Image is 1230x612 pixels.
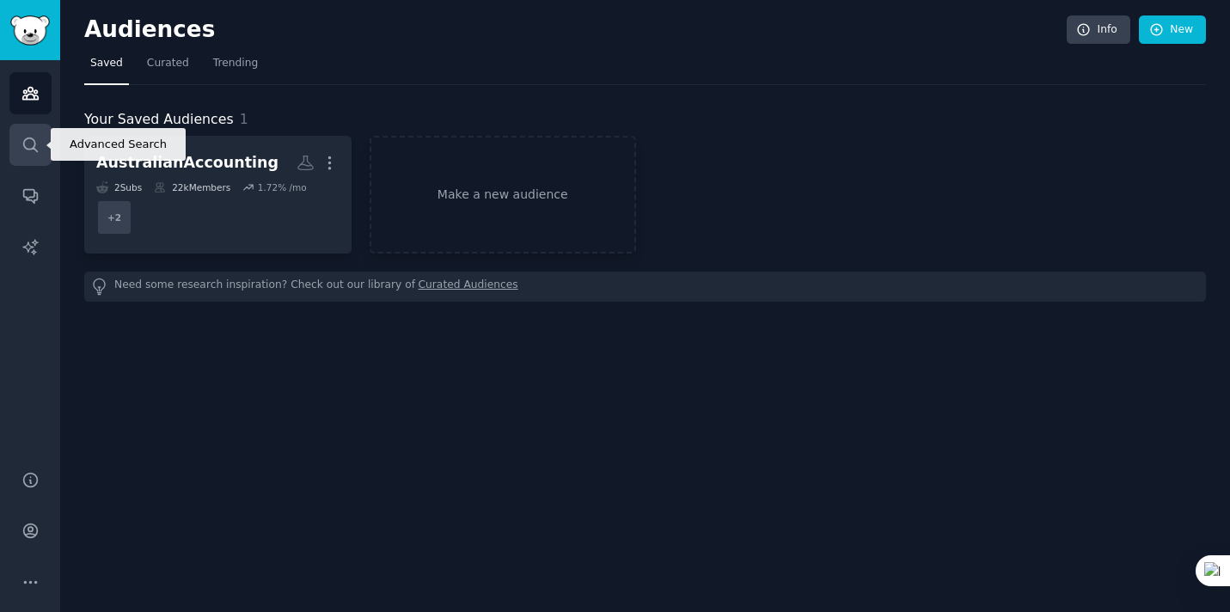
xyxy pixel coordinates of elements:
a: Curated [141,50,195,85]
span: Saved [90,56,123,71]
a: Make a new audience [370,136,637,254]
a: New [1139,15,1206,45]
a: Curated Audiences [419,278,518,296]
div: + 2 [96,199,132,236]
h2: Audiences [84,16,1067,44]
span: Trending [213,56,258,71]
a: Info [1067,15,1130,45]
div: 1.72 % /mo [258,181,307,193]
span: Curated [147,56,189,71]
span: Your Saved Audiences [84,109,234,131]
span: 1 [240,111,248,127]
div: Need some research inspiration? Check out our library of [84,272,1206,302]
div: 2 Sub s [96,181,142,193]
div: AustralianAccounting [96,152,278,174]
a: Trending [207,50,264,85]
div: 22k Members [154,181,230,193]
img: GummySearch logo [10,15,50,46]
a: AustralianAccounting2Subs22kMembers1.72% /mo+2 [84,136,352,254]
a: Saved [84,50,129,85]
